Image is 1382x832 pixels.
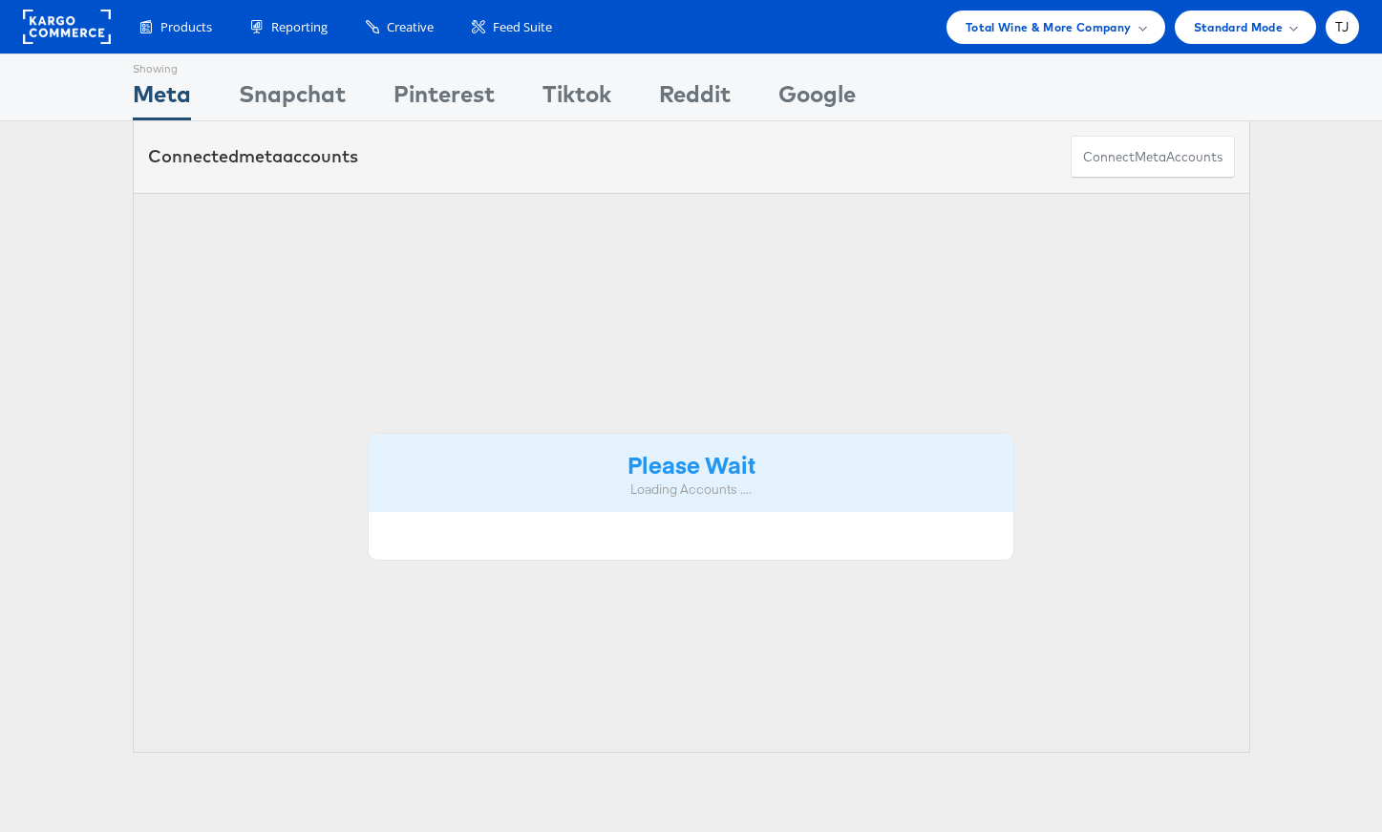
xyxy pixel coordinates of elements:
span: Total Wine & More Company [966,17,1132,37]
span: meta [239,145,283,167]
span: Standard Mode [1194,17,1283,37]
span: Products [160,18,212,36]
span: Feed Suite [493,18,552,36]
span: Creative [387,18,434,36]
div: Reddit [659,77,731,120]
div: Google [778,77,856,120]
div: Tiktok [542,77,611,120]
div: Showing [133,54,191,77]
div: Loading Accounts .... [383,480,1000,499]
strong: Please Wait [627,448,755,480]
div: Pinterest [393,77,495,120]
span: meta [1135,148,1166,166]
span: TJ [1335,21,1350,33]
span: Reporting [271,18,328,36]
div: Snapchat [239,77,346,120]
div: Connected accounts [148,144,358,169]
div: Meta [133,77,191,120]
button: ConnectmetaAccounts [1071,136,1235,179]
